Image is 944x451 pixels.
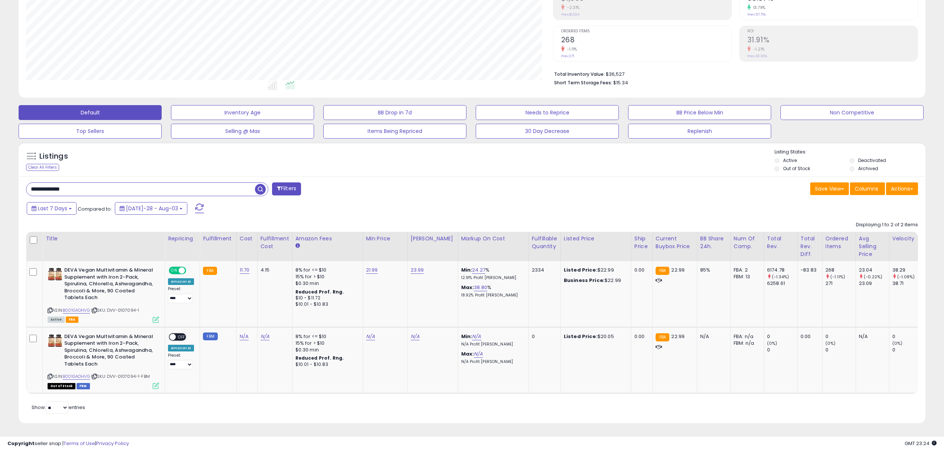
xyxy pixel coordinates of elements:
[825,347,856,353] div: 0
[366,333,375,340] a: N/A
[295,280,357,287] div: $0.30 min
[240,333,249,340] a: N/A
[115,202,187,215] button: [DATE]-28 - Aug-03
[825,340,836,346] small: (0%)
[168,345,194,351] div: Amazon AI
[461,275,523,280] p: 12.91% Profit [PERSON_NAME]
[783,157,797,163] label: Active
[561,12,579,17] small: Prev: $1,024
[859,267,889,273] div: 23.04
[532,235,557,250] div: Fulfillable Quantity
[734,235,761,250] div: Num of Comp.
[295,295,357,301] div: $10 - $11.72
[564,277,605,284] b: Business Price:
[7,440,35,447] strong: Copyright
[366,266,378,274] a: 21.99
[892,267,922,273] div: 38.29
[671,333,685,340] span: 22.99
[48,267,62,282] img: 51Nd9lpZv3L._SL40_.jpg
[126,205,178,212] span: [DATE]-28 - Aug-03
[634,235,649,250] div: Ship Price
[855,185,878,192] span: Columns
[295,340,357,347] div: 15% for > $10
[892,235,919,243] div: Velocity
[32,404,85,411] span: Show: entries
[461,284,523,298] div: %
[64,267,155,303] b: DEVA Vegan Multivitamin & Mineral Supplement with Iron 2-Pack, Spirulina, Chlorella, Ashwagandha,...
[859,235,886,258] div: Avg Selling Price
[261,333,269,340] a: N/A
[169,267,179,274] span: ON
[628,124,771,139] button: Replenish
[295,243,300,249] small: Amazon Fees.
[295,267,357,273] div: 8% for <= $10
[48,267,159,322] div: ASIN:
[476,124,619,139] button: 30 Day Decrease
[171,105,314,120] button: Inventory Age
[858,165,878,172] label: Archived
[476,105,619,120] button: Needs to Reprice
[48,333,159,388] div: ASIN:
[700,235,727,250] div: BB Share 24h.
[261,235,289,250] div: Fulfillment Cost
[66,317,78,323] span: FBA
[203,267,217,275] small: FBA
[26,164,59,171] div: Clear All Filters
[472,266,485,274] a: 24.27
[554,71,605,77] b: Total Inventory Value:
[295,235,360,243] div: Amazon Fees
[561,29,731,33] span: Ordered Items
[48,317,65,323] span: All listings currently available for purchase on Amazon
[634,333,647,340] div: 0.00
[91,307,139,313] span: | SKU: DVV-0107094-1
[561,36,731,46] h2: 268
[825,280,856,287] div: 271
[48,333,62,348] img: 51Nd9lpZv3L._SL40_.jpg
[295,355,344,361] b: Reduced Prof. Rng.
[77,383,90,389] span: FBM
[859,333,883,340] div: N/A
[734,333,758,340] div: FBA: n/a
[671,266,685,273] span: 22.99
[295,301,357,308] div: $10.01 - $10.83
[751,5,766,10] small: 13.79%
[91,373,150,379] span: | SKU: DVV-0107094-1-FBM
[295,361,357,368] div: $10.01 - $10.83
[825,267,856,273] div: 268
[168,235,197,243] div: Repricing
[801,267,817,273] div: -83.83
[19,105,162,120] button: Default
[767,280,797,287] div: 6258.61
[203,235,233,243] div: Fulfillment
[295,347,357,353] div: $0.30 min
[767,235,794,250] div: Total Rev.
[64,440,95,447] a: Terms of Use
[532,267,555,273] div: 2334
[783,165,810,172] label: Out of Stock
[656,333,669,341] small: FBA
[323,124,466,139] button: Items Being Repriced
[892,347,922,353] div: 0
[767,340,777,346] small: (0%)
[734,267,758,273] div: FBA: 2
[461,350,474,357] b: Max:
[295,289,344,295] b: Reduced Prof. Rng.
[892,280,922,287] div: 38.71
[295,273,357,280] div: 15% for > $10
[472,333,481,340] a: N/A
[168,286,194,303] div: Preset:
[830,274,845,280] small: (-1.11%)
[461,359,523,364] p: N/A Profit [PERSON_NAME]
[656,267,669,275] small: FBA
[859,280,889,287] div: 23.09
[366,235,404,243] div: Min Price
[168,353,194,370] div: Preset:
[272,182,301,195] button: Filters
[751,46,765,52] small: -1.21%
[700,267,725,273] div: 85%
[565,46,577,52] small: -1.11%
[850,182,885,195] button: Columns
[63,373,90,380] a: B001GAOHVG
[411,333,420,340] a: N/A
[7,440,129,447] div: seller snap | |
